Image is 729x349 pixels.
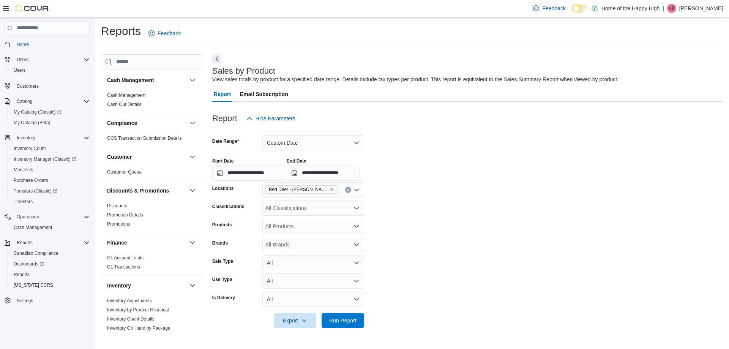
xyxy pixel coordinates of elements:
[107,136,182,141] a: OCS Transaction Submission Details
[17,135,35,141] span: Inventory
[11,118,90,127] span: My Catalog (Beta)
[345,187,351,193] button: Clear input
[8,186,93,196] a: Transfers (Classic)
[11,66,90,75] span: Users
[212,240,228,246] label: Brands
[8,154,93,164] a: Inventory Manager (Classic)
[11,270,33,279] a: Reports
[542,5,565,12] span: Feedback
[14,55,32,64] button: Users
[14,40,32,49] a: Home
[14,282,53,288] span: [US_STATE] CCRS
[14,156,76,162] span: Inventory Manager (Classic)
[262,135,364,150] button: Custom Date
[101,91,203,112] div: Cash Management
[14,188,57,194] span: Transfers (Classic)
[11,223,55,232] a: Cash Management
[14,109,62,115] span: My Catalog (Classic)
[107,153,132,161] h3: Customer
[17,83,39,89] span: Customers
[11,281,90,290] span: Washington CCRS
[107,282,186,289] button: Inventory
[2,80,93,91] button: Customers
[14,55,90,64] span: Users
[2,39,93,50] button: Home
[17,98,32,104] span: Catalog
[212,295,235,301] label: Is Delivery
[17,57,28,63] span: Users
[107,92,145,98] span: Cash Management
[107,298,152,303] a: Inventory Adjustments
[107,307,169,313] a: Inventory by Product Historical
[101,134,203,146] div: Compliance
[188,238,197,247] button: Finance
[14,133,38,142] button: Inventory
[669,4,675,13] span: KB
[188,281,197,290] button: Inventory
[353,205,360,211] button: Open list of options
[14,212,42,221] button: Operations
[11,281,56,290] a: [US_STATE] CCRS
[188,76,197,85] button: Cash Management
[353,223,360,229] button: Open list of options
[11,155,90,164] span: Inventory Manager (Classic)
[17,240,33,246] span: Reports
[667,4,676,13] div: Kelci Brenna
[107,119,137,127] h3: Compliance
[15,5,49,12] img: Cova
[145,26,184,41] a: Feedback
[8,259,93,269] a: Dashboards
[8,107,93,117] a: My Catalog (Classic)
[212,276,232,283] label: Use Type
[212,204,245,210] label: Classifications
[11,259,47,268] a: Dashboards
[274,313,316,328] button: Export
[11,186,60,196] a: Transfers (Classic)
[212,76,619,84] div: View sales totals by product for a specified date range. Details include tax types per product. T...
[107,187,186,194] button: Discounts & Promotions
[11,66,28,75] a: Users
[101,253,203,275] div: Finance
[14,81,90,90] span: Customers
[107,298,152,304] span: Inventory Adjustments
[14,133,90,142] span: Inventory
[2,54,93,65] button: Users
[5,36,90,326] nav: Complex example
[2,295,93,306] button: Settings
[353,187,360,193] button: Open list of options
[107,239,127,246] h3: Finance
[530,1,568,16] a: Feedback
[8,117,93,128] button: My Catalog (Beta)
[188,118,197,128] button: Compliance
[17,41,29,47] span: Home
[8,143,93,154] button: Inventory Count
[265,185,338,194] span: Red Deer - Dawson Centre - Fire & Flower
[269,186,328,193] span: Red Deer - [PERSON_NAME][GEOGRAPHIC_DATA] - Fire & Flower
[679,4,723,13] p: [PERSON_NAME]
[8,175,93,186] button: Purchase Orders
[329,317,357,324] span: Run Report
[107,316,155,322] span: Inventory Count Details
[11,223,90,232] span: Cash Management
[8,280,93,291] button: [US_STATE] CCRS
[107,325,170,331] a: Inventory On Hand by Package
[14,238,36,247] button: Reports
[11,144,90,153] span: Inventory Count
[158,30,181,37] span: Feedback
[330,187,334,192] button: Remove Red Deer - Dawson Centre - Fire & Flower from selection in this group
[212,185,234,191] label: Locations
[8,196,93,207] button: Transfers
[2,237,93,248] button: Reports
[11,186,90,196] span: Transfers (Classic)
[11,259,90,268] span: Dashboards
[2,96,93,107] button: Catalog
[262,255,364,270] button: All
[14,67,25,73] span: Users
[107,135,182,141] span: OCS Transaction Submission Details
[14,199,33,205] span: Transfers
[11,165,90,174] span: Manifests
[107,282,131,289] h3: Inventory
[188,152,197,161] button: Customer
[212,66,275,76] h3: Sales by Product
[212,114,237,123] h3: Report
